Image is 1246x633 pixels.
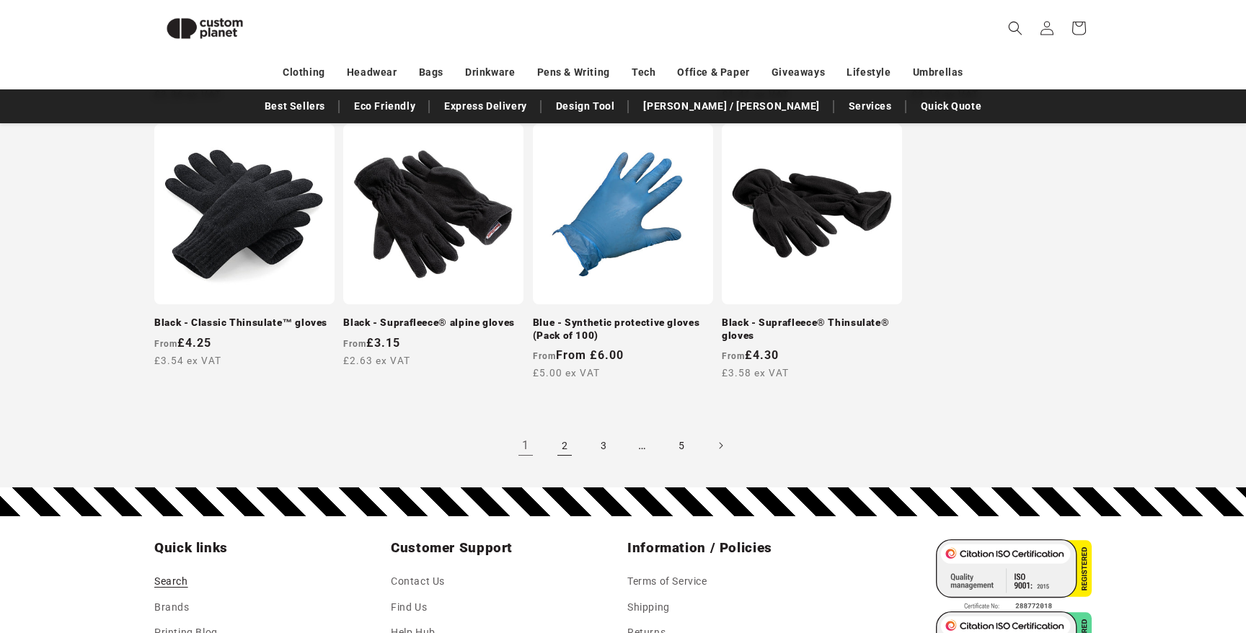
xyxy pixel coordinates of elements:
a: Black - Suprafleece® Thinsulate® gloves [722,316,902,342]
iframe: Chat Widget [999,477,1246,633]
a: [PERSON_NAME] / [PERSON_NAME] [636,94,826,119]
a: Services [841,94,899,119]
a: Contact Us [391,572,445,594]
a: Page 1 [510,430,542,461]
a: Find Us [391,595,427,620]
a: Search [154,572,188,594]
a: Pens & Writing [537,60,610,85]
a: Shipping [627,595,670,620]
h2: Quick links [154,539,382,557]
a: Black - Classic Thinsulate™ gloves [154,316,335,329]
a: Black - Suprafleece® alpine gloves [343,316,523,329]
a: Page 2 [549,430,580,461]
summary: Search [999,12,1031,44]
a: Page 3 [588,430,619,461]
a: Next page [704,430,736,461]
img: Custom Planet [154,6,255,51]
nav: Pagination [154,430,1092,461]
a: Umbrellas [913,60,963,85]
a: Lifestyle [847,60,891,85]
a: Blue - Synthetic protective gloves (Pack of 100) [533,316,713,342]
a: Giveaways [772,60,825,85]
a: Design Tool [549,94,622,119]
h2: Information / Policies [627,539,855,557]
a: Quick Quote [914,94,989,119]
a: Office & Paper [677,60,749,85]
a: Clothing [283,60,325,85]
a: Bags [419,60,443,85]
a: Brands [154,595,190,620]
a: Tech [632,60,655,85]
a: Terms of Service [627,572,707,594]
img: ISO 9001 Certified [936,539,1092,611]
a: Drinkware [465,60,515,85]
a: Best Sellers [257,94,332,119]
a: Eco Friendly [347,94,423,119]
a: Headwear [347,60,397,85]
h2: Customer Support [391,539,619,557]
span: … [627,430,658,461]
a: Express Delivery [437,94,534,119]
a: Page 5 [666,430,697,461]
